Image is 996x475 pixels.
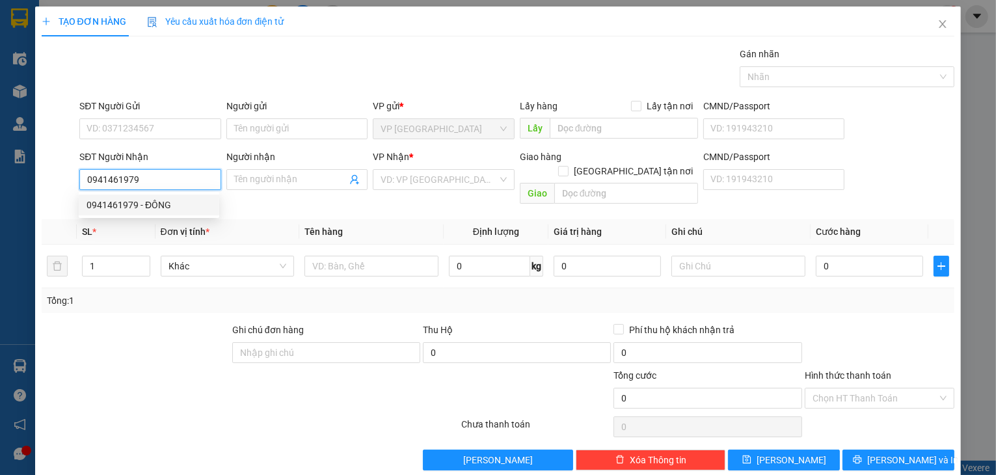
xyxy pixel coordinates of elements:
[842,450,954,470] button: printer[PERSON_NAME] và In
[423,450,573,470] button: [PERSON_NAME]
[520,152,561,162] span: Giao hàng
[460,417,613,440] div: Chưa thanh toán
[90,87,99,96] span: environment
[867,453,958,467] span: [PERSON_NAME] và In
[463,453,533,467] span: [PERSON_NAME]
[7,7,189,31] li: [PERSON_NAME]
[816,226,861,237] span: Cước hàng
[304,226,343,237] span: Tên hàng
[42,17,51,26] span: plus
[473,226,519,237] span: Định lượng
[703,99,845,113] div: CMND/Passport
[226,150,368,164] div: Người nhận
[226,99,368,113] div: Người gửi
[853,455,862,465] span: printer
[79,195,219,215] div: 0941461979 - ĐÔNG
[550,118,698,139] input: Dọc đường
[47,293,385,308] div: Tổng: 1
[671,256,805,277] input: Ghi Chú
[554,226,602,237] span: Giá trị hàng
[304,256,438,277] input: VD: Bàn, Ghế
[624,323,740,337] span: Phí thu hộ khách nhận trả
[373,99,515,113] div: VP gửi
[937,19,948,29] span: close
[232,342,420,363] input: Ghi chú đơn hàng
[615,455,625,465] span: delete
[423,325,453,335] span: Thu Hộ
[349,174,360,185] span: user-add
[530,256,543,277] span: kg
[232,325,304,335] label: Ghi chú đơn hàng
[742,455,751,465] span: save
[630,453,686,467] span: Xóa Thông tin
[47,256,68,277] button: delete
[79,99,221,113] div: SĐT Người Gửi
[805,370,891,381] label: Hình thức thanh toán
[728,450,840,470] button: save[PERSON_NAME]
[924,7,961,43] button: Close
[373,152,409,162] span: VP Nhận
[520,101,558,111] span: Lấy hàng
[554,183,698,204] input: Dọc đường
[168,256,287,276] span: Khác
[934,256,949,277] button: plus
[757,453,826,467] span: [PERSON_NAME]
[569,164,698,178] span: [GEOGRAPHIC_DATA] tận nơi
[520,118,550,139] span: Lấy
[520,183,554,204] span: Giao
[147,17,157,27] img: icon
[90,55,173,84] li: VP VP Buôn Mê Thuột
[666,219,811,245] th: Ghi chú
[381,119,507,139] span: VP Sài Gòn
[576,450,726,470] button: deleteXóa Thông tin
[554,256,661,277] input: 0
[613,370,656,381] span: Tổng cước
[934,261,949,271] span: plus
[82,226,92,237] span: SL
[740,49,779,59] label: Gán nhãn
[87,198,211,212] div: 0941461979 - ĐÔNG
[79,150,221,164] div: SĐT Người Nhận
[161,226,209,237] span: Đơn vị tính
[703,150,845,164] div: CMND/Passport
[641,99,698,113] span: Lấy tận nơi
[147,16,284,27] span: Yêu cầu xuất hóa đơn điện tử
[7,55,90,98] li: VP VP [GEOGRAPHIC_DATA]
[42,16,126,27] span: TẠO ĐƠN HÀNG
